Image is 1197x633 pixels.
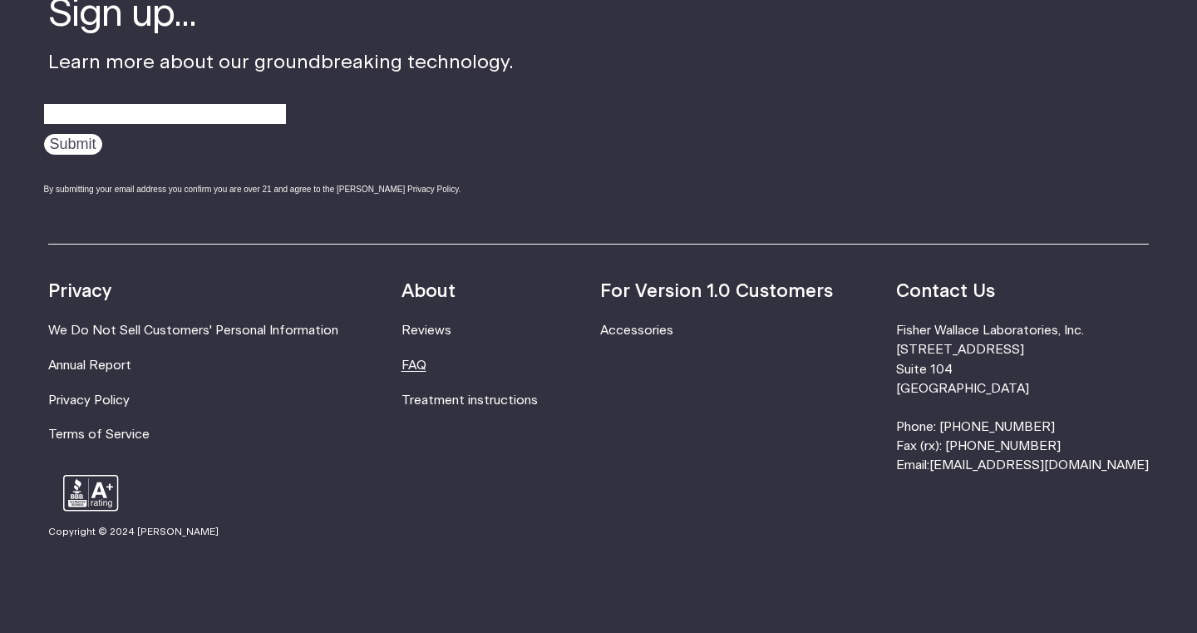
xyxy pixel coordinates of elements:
[44,134,102,155] input: Submit
[929,459,1149,472] a: [EMAIL_ADDRESS][DOMAIN_NAME]
[401,282,456,300] strong: About
[44,183,514,195] div: By submitting your email address you confirm you are over 21 and agree to the [PERSON_NAME] Priva...
[48,394,130,407] a: Privacy Policy
[401,359,426,372] a: FAQ
[48,359,131,372] a: Annual Report
[401,324,451,337] a: Reviews
[48,282,111,300] strong: Privacy
[600,282,833,300] strong: For Version 1.0 Customers
[600,324,673,337] a: Accessories
[48,324,338,337] a: We Do Not Sell Customers' Personal Information
[48,527,219,537] small: Copyright © 2024 [PERSON_NAME]
[48,428,150,441] a: Terms of Service
[896,282,995,300] strong: Contact Us
[896,321,1149,475] li: Fisher Wallace Laboratories, Inc. [STREET_ADDRESS] Suite 104 [GEOGRAPHIC_DATA] Phone: [PHONE_NUMB...
[401,394,538,407] a: Treatment instructions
